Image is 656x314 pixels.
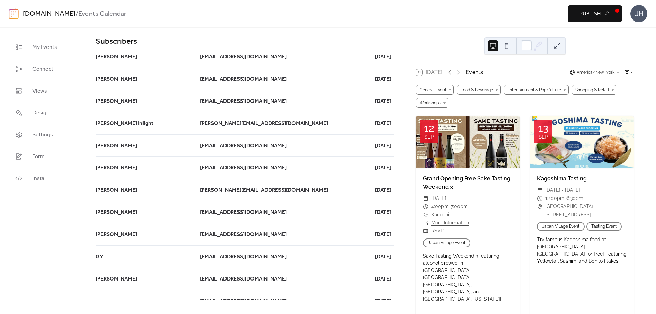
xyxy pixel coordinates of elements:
[545,194,564,203] span: 12:00pm
[579,10,601,18] span: Publish
[32,65,53,73] span: Connect
[568,5,622,22] button: Publish
[200,53,287,61] span: [EMAIL_ADDRESS][DOMAIN_NAME]
[96,75,137,83] span: [PERSON_NAME]
[10,104,75,122] a: Design
[96,164,137,172] span: [PERSON_NAME]
[10,169,75,188] a: Install
[96,53,137,61] span: [PERSON_NAME]
[424,135,434,140] div: Sep
[200,231,287,239] span: [EMAIL_ADDRESS][DOMAIN_NAME]
[423,175,510,190] a: Grand Opening Free Sake Tasting Weekend 3
[431,211,449,219] span: Kuraichi
[200,164,287,172] span: [EMAIL_ADDRESS][DOMAIN_NAME]
[375,231,391,239] span: [DATE]
[538,135,548,140] div: Sep
[375,275,391,283] span: [DATE]
[375,97,391,106] span: [DATE]
[10,147,75,166] a: Form
[466,68,483,77] div: Events
[32,131,53,139] span: Settings
[423,203,428,211] div: ​
[423,211,428,219] div: ​
[537,194,543,203] div: ​
[375,53,391,61] span: [DATE]
[96,120,153,128] span: [PERSON_NAME] Inlight
[564,194,566,203] span: -
[10,38,75,56] a: My Events
[23,8,76,21] a: [DOMAIN_NAME]
[423,219,428,227] div: ​
[10,60,75,78] a: Connect
[375,186,391,194] span: [DATE]
[424,123,434,133] div: 12
[451,203,468,211] span: 7:00pm
[566,194,583,203] span: 6:30pm
[200,186,328,194] span: [PERSON_NAME][EMAIL_ADDRESS][DOMAIN_NAME]
[32,43,57,52] span: My Events
[545,203,627,219] span: [GEOGRAPHIC_DATA] - [STREET_ADDRESS]
[545,186,580,194] span: [DATE] - [DATE]
[96,297,98,305] span: c
[431,228,444,233] a: RSVP
[375,120,391,128] span: [DATE]
[10,82,75,100] a: Views
[96,142,137,150] span: [PERSON_NAME]
[375,75,391,83] span: [DATE]
[375,208,391,217] span: [DATE]
[200,297,287,305] span: [EMAIL_ADDRESS][DOMAIN_NAME]
[96,97,137,106] span: [PERSON_NAME]
[431,203,449,211] span: 4:00pm
[96,208,137,217] span: [PERSON_NAME]
[375,297,391,305] span: [DATE]
[375,142,391,150] span: [DATE]
[32,153,45,161] span: Form
[9,8,19,19] img: logo
[375,253,391,261] span: [DATE]
[416,252,520,303] div: Sake Tasting Weekend 3 featuring alcohol brewed in [GEOGRAPHIC_DATA], [GEOGRAPHIC_DATA], [GEOGRAP...
[375,164,391,172] span: [DATE]
[530,175,634,183] div: Kagoshima Tasting
[200,75,287,83] span: [EMAIL_ADDRESS][DOMAIN_NAME]
[577,70,614,74] span: America/New_York
[423,227,428,235] div: ​
[96,253,103,261] span: GY
[431,220,469,226] a: More Information
[32,175,46,183] span: Install
[96,186,137,194] span: [PERSON_NAME]
[96,231,137,239] span: [PERSON_NAME]
[76,8,78,21] b: /
[200,253,287,261] span: [EMAIL_ADDRESS][DOMAIN_NAME]
[431,194,446,203] span: [DATE]
[10,125,75,144] a: Settings
[200,142,287,150] span: [EMAIL_ADDRESS][DOMAIN_NAME]
[537,186,543,194] div: ​
[200,275,287,283] span: [EMAIL_ADDRESS][DOMAIN_NAME]
[32,109,50,117] span: Design
[96,275,137,283] span: [PERSON_NAME]
[423,194,428,203] div: ​
[449,203,451,211] span: -
[78,8,126,21] b: Events Calendar
[200,208,287,217] span: [EMAIL_ADDRESS][DOMAIN_NAME]
[96,34,137,49] span: Subscribers
[538,123,548,133] div: 13
[200,97,287,106] span: [EMAIL_ADDRESS][DOMAIN_NAME]
[630,5,647,22] div: JH
[32,87,47,95] span: Views
[530,236,634,265] div: Try famous Kagoshima food at [GEOGRAPHIC_DATA] [GEOGRAPHIC_DATA] for free! Featuring Yellowtail S...
[537,203,543,211] div: ​
[200,120,328,128] span: [PERSON_NAME][EMAIL_ADDRESS][DOMAIN_NAME]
